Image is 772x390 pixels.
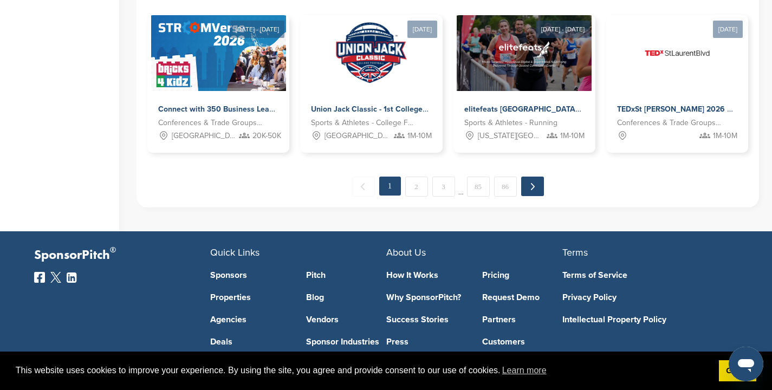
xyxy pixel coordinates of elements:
a: Sponsor Industries [306,337,386,346]
a: Next → [521,177,544,196]
a: Why SponsorPitch? [386,293,466,302]
a: Privacy Policy [562,293,722,302]
span: ← Previous [352,177,375,197]
a: Agencies [210,315,290,324]
p: SponsorPitch [34,248,210,263]
a: How It Works [386,271,466,279]
a: Blog [306,293,386,302]
span: Terms [562,246,588,258]
img: Sponsorpitch & [639,15,715,91]
span: [GEOGRAPHIC_DATA] [325,130,389,142]
span: About Us [386,246,426,258]
a: Press [386,337,466,346]
a: 86 [494,177,517,197]
div: [DATE] - [DATE] [536,21,590,38]
a: Customers [482,337,562,346]
a: Request Demo [482,293,562,302]
a: Partners [482,315,562,324]
a: Terms of Service [562,271,722,279]
span: This website uses cookies to improve your experience. By using the site, you agree and provide co... [16,362,710,379]
div: [DATE] [713,21,743,38]
a: learn more about cookies [501,362,548,379]
span: [GEOGRAPHIC_DATA] [172,130,236,142]
img: Twitter [50,272,61,283]
a: 85 [467,177,490,197]
span: 1M-10M [713,130,737,142]
span: Sports & Athletes - Running [464,117,557,129]
a: Deals [210,337,290,346]
a: Intellectual Property Policy [562,315,722,324]
span: ® [110,243,116,257]
a: 3 [432,177,455,197]
div: [DATE] [407,21,437,38]
span: elitefeats [GEOGRAPHIC_DATA], [GEOGRAPHIC_DATA] and Northeast Events [464,105,737,114]
img: Sponsorpitch & [333,15,409,91]
iframe: Button to launch messaging window [729,347,763,381]
a: Pitch [306,271,386,279]
a: Success Stories [386,315,466,324]
span: Connect with 350 Business Leaders in Education | StroomVerse 2026 [158,105,401,114]
span: [US_STATE][GEOGRAPHIC_DATA], [GEOGRAPHIC_DATA] [478,130,542,142]
img: Facebook [34,272,45,283]
span: … [458,177,464,196]
img: Sponsorpitch & [457,15,592,91]
a: Pricing [482,271,562,279]
span: Conferences & Trade Groups - Technology [158,117,262,129]
span: Sports & Athletes - College Football Bowl Games [311,117,415,129]
a: Vendors [306,315,386,324]
span: Quick Links [210,246,260,258]
span: 1M-10M [407,130,432,142]
a: dismiss cookie message [719,360,756,382]
a: 2 [405,177,428,197]
a: Sponsors [210,271,290,279]
em: 1 [379,177,401,196]
a: Properties [210,293,290,302]
span: Union Jack Classic - 1st College Football Game at [GEOGRAPHIC_DATA] [311,105,565,114]
span: Conferences & Trade Groups - Entertainment [617,117,721,129]
span: 1M-10M [560,130,585,142]
span: 20K-50K [252,130,281,142]
img: Sponsorpitch & [151,15,286,91]
div: [DATE] - [DATE] [230,21,284,38]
